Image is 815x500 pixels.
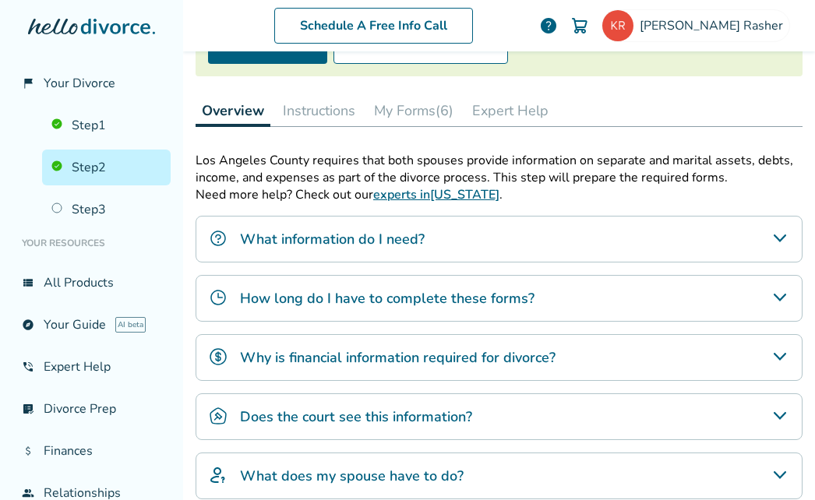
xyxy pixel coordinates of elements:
[209,466,228,484] img: What does my spouse have to do?
[209,407,228,425] img: Does the court see this information?
[12,391,171,427] a: list_alt_checkDivorce Prep
[196,152,803,186] p: Los Angeles County requires that both spouses provide information on separate and marital assets,...
[570,16,589,35] img: Cart
[209,288,228,307] img: How long do I have to complete these forms?
[196,393,803,440] div: Does the court see this information?
[277,95,362,126] button: Instructions
[22,445,34,457] span: attach_money
[368,95,460,126] button: My Forms(6)
[602,10,633,41] img: kimberlyrasher@gmail.com
[466,95,555,126] button: Expert Help
[196,216,803,262] div: What information do I need?
[196,186,803,203] p: Need more help? Check out our .
[12,349,171,385] a: phone_in_talkExpert Help
[240,407,472,427] h4: Does the court see this information?
[196,334,803,381] div: Why is financial information required for divorce?
[240,229,425,249] h4: What information do I need?
[209,229,228,248] img: What information do I need?
[640,17,789,34] span: [PERSON_NAME] Rasher
[115,317,146,333] span: AI beta
[539,16,558,35] a: help
[240,466,464,486] h4: What does my spouse have to do?
[274,8,473,44] a: Schedule A Free Info Call
[12,265,171,301] a: view_listAll Products
[209,347,228,366] img: Why is financial information required for divorce?
[42,107,171,143] a: Step1
[22,487,34,499] span: group
[373,186,499,203] a: experts in[US_STATE]
[196,95,270,127] button: Overview
[240,288,535,308] h4: How long do I have to complete these forms?
[12,307,171,343] a: exploreYour GuideAI beta
[240,347,556,368] h4: Why is financial information required for divorce?
[42,192,171,227] a: Step3
[196,452,803,499] div: What does my spouse have to do?
[12,433,171,469] a: attach_moneyFinances
[737,425,815,500] iframe: Chat Widget
[22,276,34,289] span: view_list
[44,75,115,92] span: Your Divorce
[12,65,171,101] a: flag_2Your Divorce
[196,275,803,322] div: How long do I have to complete these forms?
[22,77,34,90] span: flag_2
[42,150,171,185] a: Step2
[12,227,171,259] li: Your Resources
[22,361,34,373] span: phone_in_talk
[22,319,34,331] span: explore
[22,403,34,415] span: list_alt_check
